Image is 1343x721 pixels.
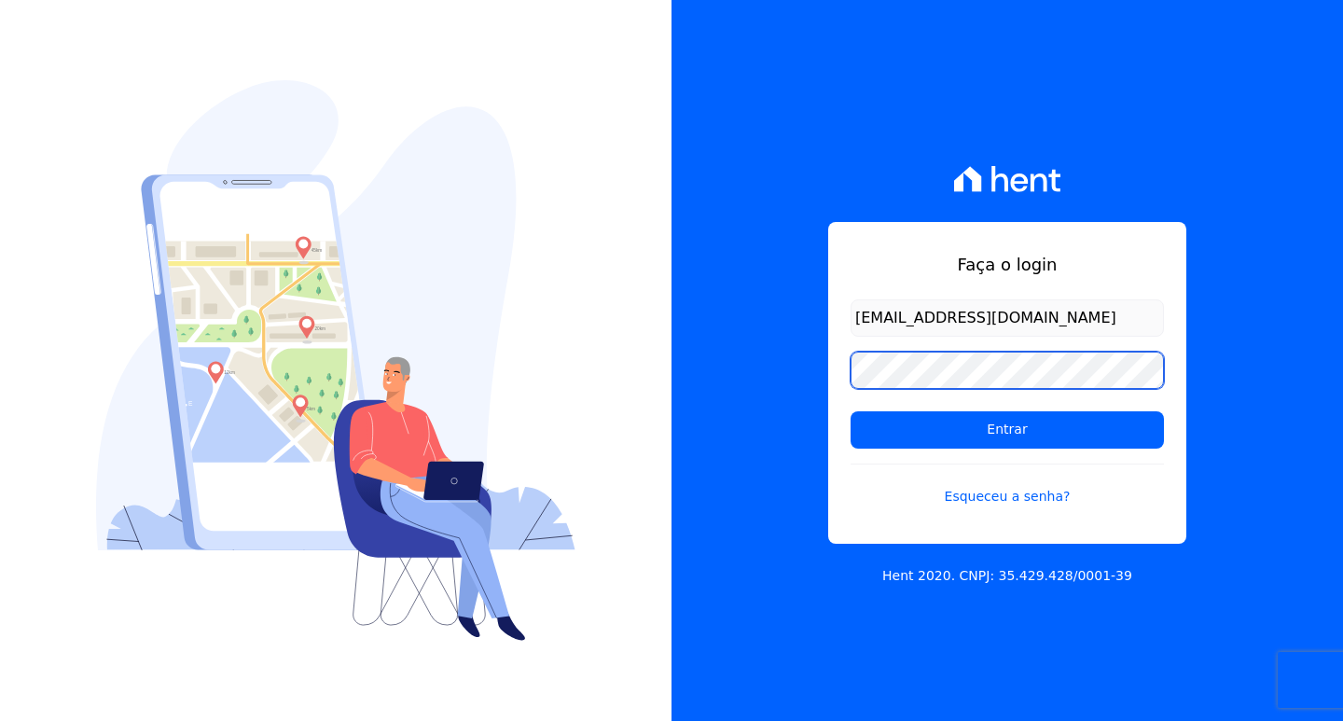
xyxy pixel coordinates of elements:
input: Email [851,299,1164,337]
input: Entrar [851,411,1164,449]
p: Hent 2020. CNPJ: 35.429.428/0001-39 [882,566,1132,586]
h1: Faça o login [851,252,1164,277]
img: Login [96,80,575,641]
a: Esqueceu a senha? [851,464,1164,506]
